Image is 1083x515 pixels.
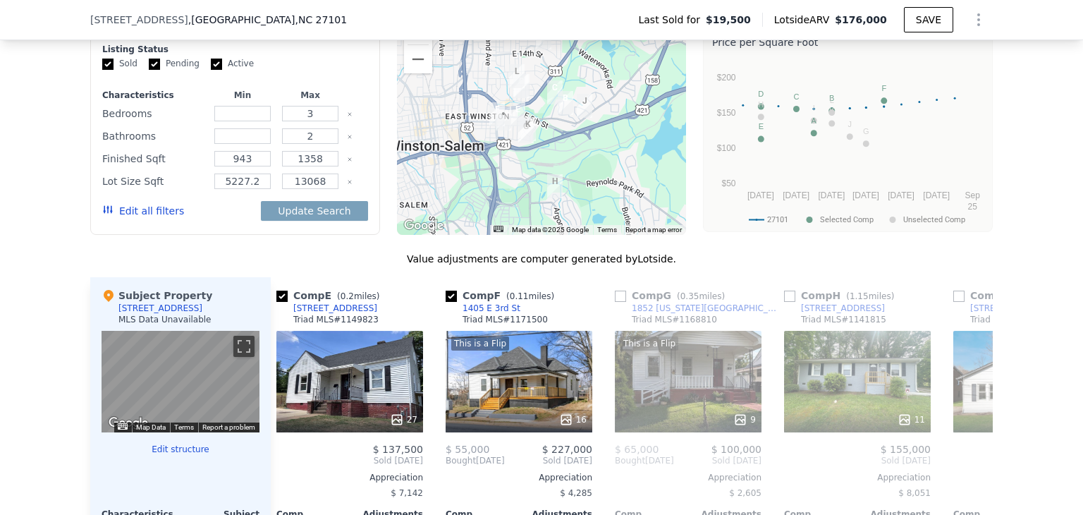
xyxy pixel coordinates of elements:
[211,59,222,70] input: Active
[638,13,706,27] span: Last Sold for
[625,226,682,234] a: Report a map error
[102,149,206,169] div: Finished Sqft
[102,289,212,303] div: Subject Property
[212,90,274,101] div: Min
[188,13,347,27] span: , [GEOGRAPHIC_DATA]
[510,102,525,126] div: 1801 E 3rd St
[632,314,717,325] div: Triad MLS # 1168810
[717,108,736,118] text: $150
[102,331,259,432] div: Street View
[496,107,511,131] div: 231 N Dunleith Ave
[953,303,1054,314] a: [STREET_ADDRESS]
[102,331,259,432] div: Map
[813,104,815,112] text: I
[547,80,563,104] div: 590 Kinard Dr
[965,6,993,34] button: Show Options
[852,190,879,200] text: [DATE]
[446,444,489,455] span: $ 55,000
[118,423,128,430] button: Keyboard shortcuts
[102,444,259,455] button: Edit structure
[90,252,993,266] div: Value adjustments are computer generated by Lotside .
[341,291,354,301] span: 0.2
[400,217,447,235] a: Open this area in Google Maps (opens a new window)
[863,127,869,135] text: G
[542,444,592,455] span: $ 227,000
[463,314,548,325] div: Triad MLS # 1171500
[784,472,931,483] div: Appreciation
[276,289,386,303] div: Comp E
[812,116,817,125] text: A
[279,90,341,101] div: Max
[233,336,255,357] button: Toggle fullscreen view
[276,472,423,483] div: Appreciation
[558,91,573,115] div: 713 Rankin St
[801,303,885,314] div: [STREET_ADDRESS]
[747,190,774,200] text: [DATE]
[632,303,778,314] div: 1852 [US_STATE][GEOGRAPHIC_DATA]
[830,96,834,104] text: L
[446,303,520,314] a: 1405 E 3rd St
[671,291,730,301] span: ( miles)
[520,117,536,141] div: 1877 Kentucky Ave
[347,157,353,162] button: Clear
[794,92,800,101] text: C
[547,174,563,198] div: 1231 Springwood Cir
[510,291,529,301] span: 0.11
[970,303,1054,314] div: [STREET_ADDRESS]
[758,100,764,109] text: H
[446,455,505,466] div: [DATE]
[105,414,152,432] img: Google
[102,59,114,70] input: Sold
[347,111,353,117] button: Clear
[174,423,194,431] a: Terms (opens in new tab)
[512,226,589,234] span: Map data ©2025 Google
[712,52,984,229] svg: A chart.
[712,32,984,52] div: Price per Square Foot
[514,74,530,98] div: 829 N Cameron Ave
[90,13,188,27] span: [STREET_ADDRESS]
[970,314,1056,325] div: Triad MLS # 1156588
[835,14,887,25] span: $176,000
[559,413,587,427] div: 16
[211,58,254,70] label: Active
[818,190,845,200] text: [DATE]
[105,414,152,432] a: Open this area in Google Maps (opens a new window)
[149,58,200,70] label: Pending
[784,303,885,314] a: [STREET_ADDRESS]
[850,291,869,301] span: 1.15
[446,455,476,466] span: Bought
[615,289,730,303] div: Comp G
[295,14,347,25] span: , NC 27101
[505,455,592,466] span: Sold [DATE]
[118,314,212,325] div: MLS Data Unavailable
[102,90,206,101] div: Characteristics
[276,455,423,466] span: Sold [DATE]
[149,59,160,70] input: Pending
[888,190,914,200] text: [DATE]
[102,44,368,55] div: Listing Status
[717,143,736,153] text: $100
[903,215,965,224] text: Unselected Comp
[923,190,950,200] text: [DATE]
[597,226,617,234] a: Terms (opens in new tab)
[615,444,659,455] span: $ 65,000
[774,13,835,27] span: Lotside ARV
[717,73,736,83] text: $200
[729,488,761,498] span: $ 2,605
[674,455,761,466] span: Sold [DATE]
[767,215,788,224] text: 27101
[118,303,202,314] div: [STREET_ADDRESS]
[293,303,377,314] div: [STREET_ADDRESS]
[276,303,377,314] a: [STREET_ADDRESS]
[706,13,751,27] span: $19,500
[711,444,761,455] span: $ 100,000
[463,303,520,314] div: 1405 E 3rd St
[489,102,505,126] div: 1405 E 3rd St
[784,455,931,466] span: Sold [DATE]
[501,291,560,301] span: ( miles)
[400,217,447,235] img: Google
[136,423,166,432] button: Map Data
[451,337,509,351] div: This is a Flip
[881,444,931,455] span: $ 155,000
[373,444,423,455] span: $ 137,500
